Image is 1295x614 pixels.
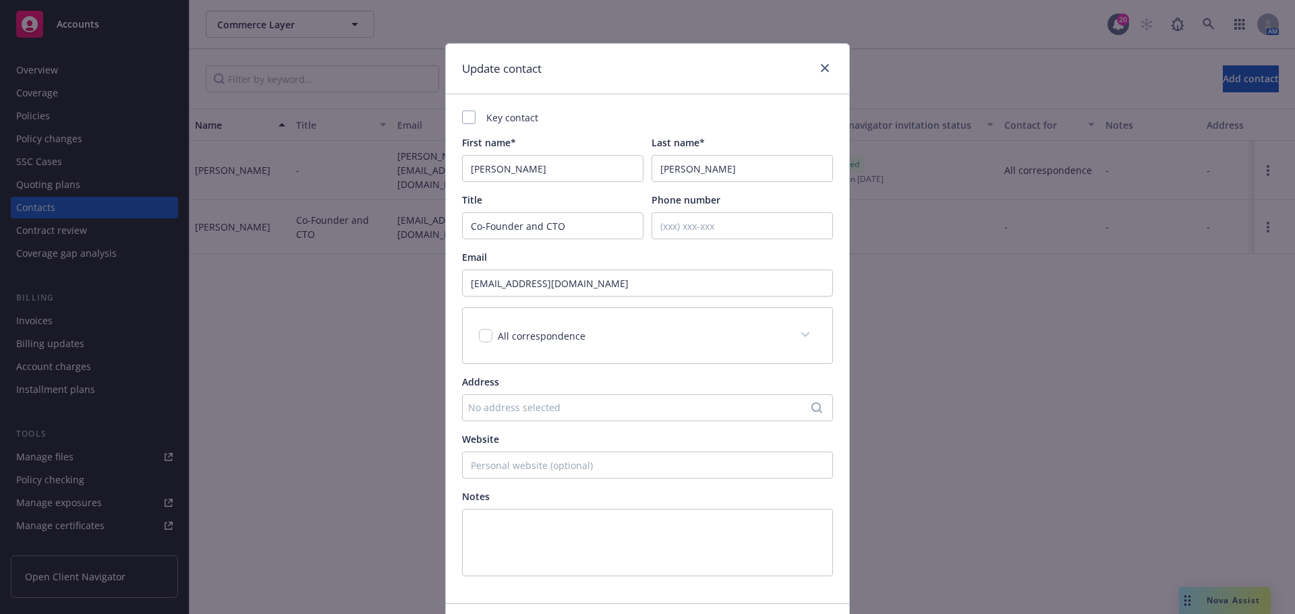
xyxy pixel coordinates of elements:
button: No address selected [462,394,833,421]
div: All correspondence [463,308,832,363]
div: Key contact [462,111,833,125]
span: Title [462,193,482,206]
span: All correspondence [498,330,585,342]
span: First name* [462,136,516,149]
h1: Update contact [462,60,542,78]
svg: Search [811,402,822,413]
span: Notes [462,490,490,503]
input: e.g. CFO [462,212,643,239]
span: Phone number [652,193,720,206]
input: First Name [462,155,643,182]
div: No address selected [468,400,813,415]
input: Personal website (optional) [462,452,833,479]
span: Email [462,251,487,264]
span: Website [462,433,499,446]
span: Last name* [652,136,705,149]
span: Address [462,375,499,388]
input: example@email.com [462,270,833,297]
input: Last Name [652,155,833,182]
a: close [817,60,833,76]
input: (xxx) xxx-xxx [652,212,833,239]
